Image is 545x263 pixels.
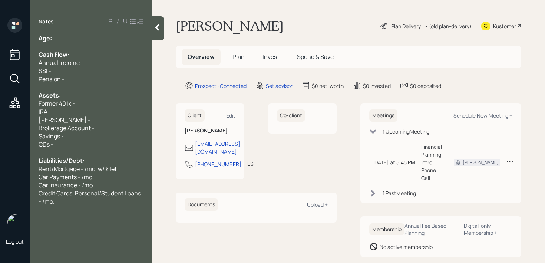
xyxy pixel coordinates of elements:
span: Spend & Save [297,53,334,61]
div: [PERSON_NAME] [463,159,499,166]
div: 1 Upcoming Meeting [383,128,429,135]
span: Savings - [39,132,64,140]
div: 1 Past Meeting [383,189,416,197]
h1: [PERSON_NAME] [176,18,284,34]
span: Overview [188,53,215,61]
div: No active membership [380,243,433,251]
span: Assets: [39,91,61,99]
div: $0 net-worth [312,82,344,90]
div: Edit [226,112,235,119]
span: [PERSON_NAME] - [39,116,90,124]
div: Kustomer [493,22,516,30]
span: CDs - [39,140,53,148]
span: Car Payments - /mo. [39,173,94,181]
div: Set advisor [266,82,293,90]
span: Invest [262,53,279,61]
div: Schedule New Meeting + [453,112,512,119]
h6: [PERSON_NAME] [185,128,235,134]
div: [EMAIL_ADDRESS][DOMAIN_NAME] [195,140,240,155]
img: retirable_logo.png [7,214,22,229]
div: Upload + [307,201,328,208]
span: Rent/Mortgage - /mo. w/ k left [39,165,119,173]
span: Former 401k - [39,99,75,108]
h6: Documents [185,198,218,211]
span: Pension - [39,75,65,83]
div: Log out [6,238,24,245]
div: Prospect · Connected [195,82,247,90]
div: [DATE] at 5:45 PM [372,158,415,166]
h6: Client [185,109,205,122]
label: Notes [39,18,54,25]
span: Annual Income - [39,59,83,67]
div: Annual Fee Based Planning + [404,222,458,236]
h6: Membership [369,223,404,236]
span: Plan [232,53,245,61]
span: IRA - [39,108,51,116]
h6: Meetings [369,109,397,122]
div: • (old plan-delivery) [425,22,472,30]
span: Cash Flow: [39,50,69,59]
div: $0 invested [363,82,391,90]
span: SSI - [39,67,51,75]
span: Age: [39,34,52,42]
div: EST [247,160,257,168]
span: Credit Cards, Personal/Student Loans - /mo. [39,189,142,206]
div: Digital-only Membership + [464,222,512,236]
span: Brokerage Account - [39,124,95,132]
h6: Co-client [277,109,305,122]
div: [PHONE_NUMBER] [195,160,241,168]
div: $0 deposited [410,82,441,90]
span: Liabilities/Debt: [39,157,85,165]
div: Plan Delivery [391,22,421,30]
div: Financial Planning Intro Phone Call [421,143,442,182]
span: Car Insurance - /mo. [39,181,94,189]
